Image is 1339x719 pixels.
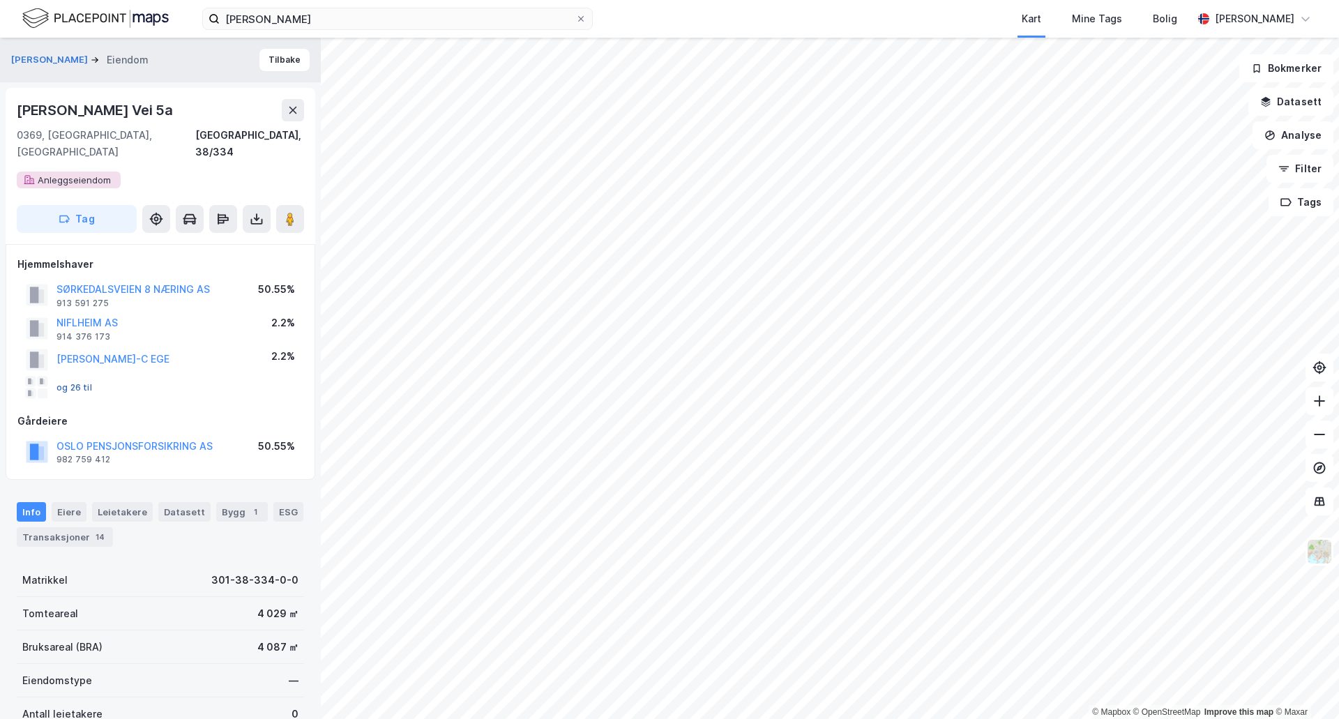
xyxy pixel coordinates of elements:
div: 301-38-334-0-0 [211,572,298,589]
div: [PERSON_NAME] [1215,10,1294,27]
div: Datasett [158,502,211,522]
button: Analyse [1253,121,1333,149]
div: 2.2% [271,315,295,331]
div: Transaksjoner [17,527,113,547]
div: Gårdeiere [17,413,303,430]
div: Bruksareal (BRA) [22,639,103,656]
a: Improve this map [1204,707,1273,717]
div: 14 [93,530,107,544]
div: Kontrollprogram for chat [1269,652,1339,719]
div: 913 591 275 [56,298,109,309]
div: Bygg [216,502,268,522]
img: Z [1306,538,1333,565]
a: Mapbox [1092,707,1130,717]
button: Tags [1269,188,1333,216]
div: 4 029 ㎡ [257,605,298,622]
div: Eiere [52,502,86,522]
div: Info [17,502,46,522]
div: Mine Tags [1072,10,1122,27]
button: Datasett [1248,88,1333,116]
div: [PERSON_NAME] Vei 5a [17,99,176,121]
div: 50.55% [258,438,295,455]
div: Eiendom [107,52,149,68]
button: Tag [17,205,137,233]
button: Bokmerker [1239,54,1333,82]
div: 0369, [GEOGRAPHIC_DATA], [GEOGRAPHIC_DATA] [17,127,195,160]
div: Bolig [1153,10,1177,27]
div: Tomteareal [22,605,78,622]
div: Eiendomstype [22,672,92,689]
div: Matrikkel [22,572,68,589]
div: Hjemmelshaver [17,256,303,273]
button: Tilbake [259,49,310,71]
div: [GEOGRAPHIC_DATA], 38/334 [195,127,304,160]
img: logo.f888ab2527a4732fd821a326f86c7f29.svg [22,6,169,31]
div: 982 759 412 [56,454,110,465]
div: 50.55% [258,281,295,298]
a: OpenStreetMap [1133,707,1201,717]
button: [PERSON_NAME] [11,53,91,67]
div: Kart [1022,10,1041,27]
div: 2.2% [271,348,295,365]
div: — [289,672,298,689]
input: Søk på adresse, matrikkel, gårdeiere, leietakere eller personer [220,8,570,29]
iframe: Chat Widget [1269,652,1339,719]
div: ESG [273,502,303,522]
div: 4 087 ㎡ [257,639,298,656]
div: Leietakere [92,502,153,522]
div: 1 [248,505,262,519]
div: 914 376 173 [56,331,110,342]
button: Filter [1266,155,1333,183]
